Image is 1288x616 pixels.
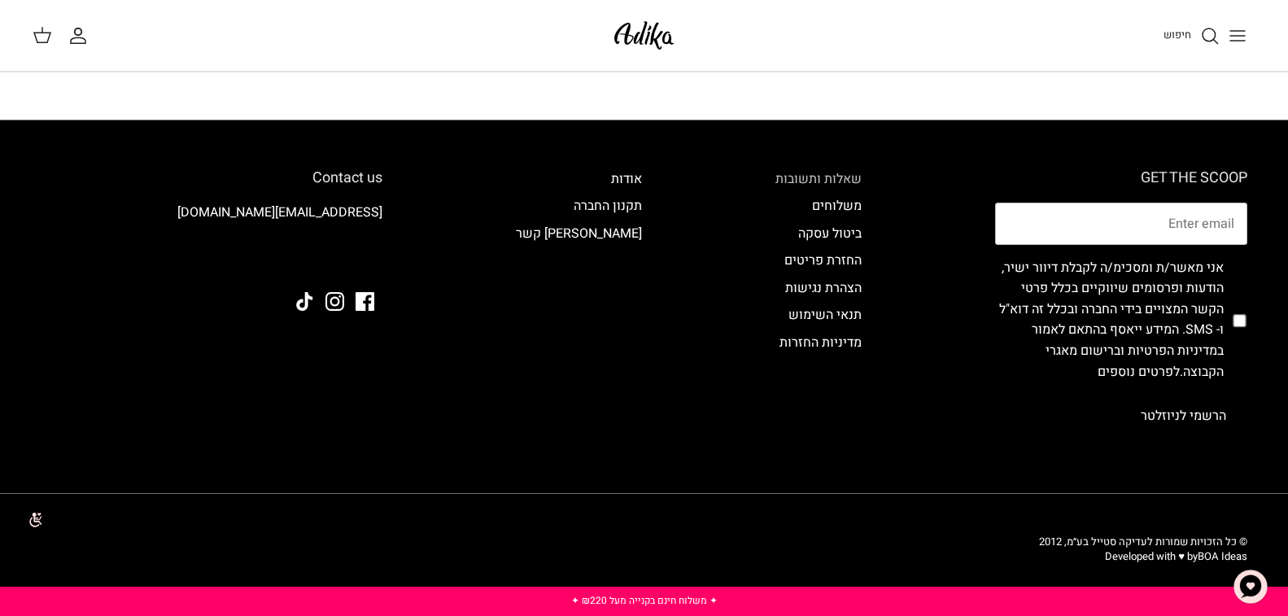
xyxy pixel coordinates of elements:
[779,333,862,352] a: מדיניות החזרות
[338,248,382,269] img: Adika IL
[775,169,862,189] a: שאלות ותשובות
[325,292,344,311] a: Instagram
[611,169,642,189] a: אודות
[177,203,382,222] a: [EMAIL_ADDRESS][DOMAIN_NAME]
[1164,26,1220,46] a: חיפוש
[1039,534,1247,549] span: © כל הזכויות שמורות לעדיקה סטייל בע״מ, 2012
[609,16,679,55] img: Adika IL
[12,499,53,540] img: accessibility_icon02.svg
[995,203,1247,245] input: Email
[1226,562,1275,611] button: צ'אט
[1164,27,1191,42] span: חיפוש
[812,196,862,216] a: משלוחים
[356,292,374,311] a: Facebook
[784,251,862,270] a: החזרת פריטים
[500,169,658,437] div: Secondary navigation
[798,224,862,243] a: ביטול עסקה
[41,169,382,187] h6: Contact us
[759,169,878,437] div: Secondary navigation
[574,196,642,216] a: תקנון החברה
[1039,549,1247,564] p: Developed with ♥ by
[995,169,1247,187] h6: GET THE SCOOP
[516,224,642,243] a: [PERSON_NAME] קשר
[1220,18,1255,54] button: Toggle menu
[1198,548,1247,564] a: BOA Ideas
[788,305,862,325] a: תנאי השימוש
[295,292,314,311] a: Tiktok
[1098,362,1180,382] a: לפרטים נוספים
[785,278,862,298] a: הצהרת נגישות
[1120,395,1247,436] button: הרשמי לניוזלטר
[571,593,718,608] a: ✦ משלוח חינם בקנייה מעל ₪220 ✦
[68,26,94,46] a: החשבון שלי
[995,258,1224,383] label: אני מאשר/ת ומסכימ/ה לקבלת דיוור ישיר, הודעות ופרסומים שיווקיים בכלל פרטי הקשר המצויים בידי החברה ...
